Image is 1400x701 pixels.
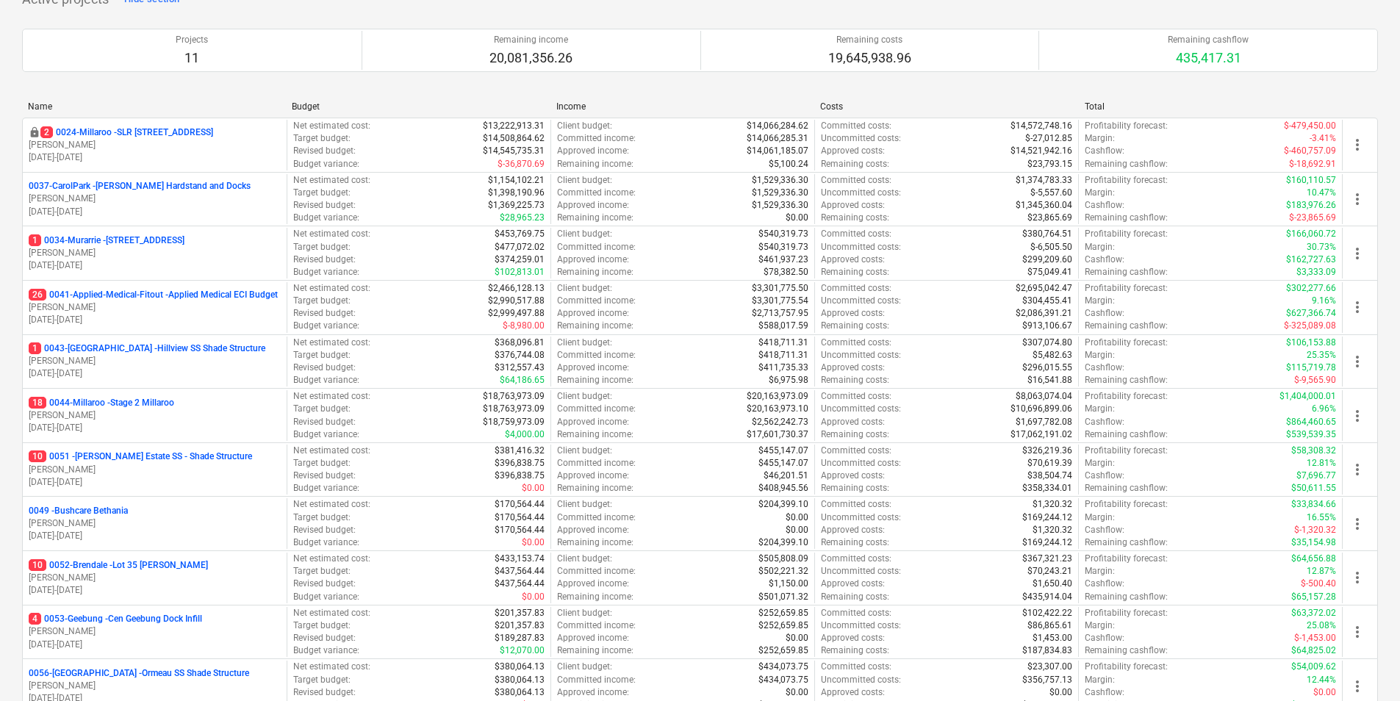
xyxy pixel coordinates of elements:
[786,212,808,224] p: $0.00
[176,34,208,46] p: Projects
[29,584,281,597] p: [DATE] - [DATE]
[29,342,265,355] p: 0043-[GEOGRAPHIC_DATA] - Hillview SS Shade Structure
[29,530,281,542] p: [DATE] - [DATE]
[1085,145,1124,157] p: Cashflow :
[821,254,885,266] p: Approved costs :
[483,145,545,157] p: $14,545,735.31
[29,572,281,584] p: [PERSON_NAME]
[29,559,46,571] span: 10
[29,680,281,692] p: [PERSON_NAME]
[29,206,281,218] p: [DATE] - [DATE]
[769,374,808,387] p: $6,975.98
[1286,337,1336,349] p: $106,153.88
[489,49,572,67] p: 20,081,356.26
[1027,158,1072,170] p: $23,793.15
[557,241,636,254] p: Committed income :
[293,145,356,157] p: Revised budget :
[557,416,629,428] p: Approved income :
[1349,136,1366,154] span: more_vert
[557,228,612,240] p: Client budget :
[1286,416,1336,428] p: $864,460.65
[557,187,636,199] p: Committed income :
[29,139,281,151] p: [PERSON_NAME]
[1085,120,1168,132] p: Profitability forecast :
[1349,190,1366,208] span: more_vert
[293,282,370,295] p: Net estimated cost :
[1022,445,1072,457] p: $326,219.36
[1022,337,1072,349] p: $307,074.80
[557,174,612,187] p: Client budget :
[557,320,633,332] p: Remaining income :
[29,639,281,651] p: [DATE] - [DATE]
[29,367,281,380] p: [DATE] - [DATE]
[1085,337,1168,349] p: Profitability forecast :
[29,450,252,463] p: 0051 - [PERSON_NAME] Estate SS - Shade Structure
[29,314,281,326] p: [DATE] - [DATE]
[29,505,281,542] div: 0049 -Bushcare Bethania[PERSON_NAME][DATE]-[DATE]
[1085,241,1115,254] p: Margin :
[747,145,808,157] p: $14,061,185.07
[1033,349,1072,362] p: $5,482.63
[557,158,633,170] p: Remaining income :
[500,374,545,387] p: $64,186.65
[1085,445,1168,457] p: Profitability forecast :
[821,132,901,145] p: Uncommitted costs :
[293,174,370,187] p: Net estimated cost :
[293,428,359,441] p: Budget variance :
[769,158,808,170] p: $5,100.24
[293,416,356,428] p: Revised budget :
[29,301,281,314] p: [PERSON_NAME]
[29,259,281,272] p: [DATE] - [DATE]
[557,374,633,387] p: Remaining income :
[293,266,359,278] p: Budget variance :
[1349,569,1366,586] span: more_vert
[821,295,901,307] p: Uncommitted costs :
[495,457,545,470] p: $396,838.75
[821,266,889,278] p: Remaining costs :
[40,126,213,139] p: 0024-Millaroo - SLR [STREET_ADDRESS]
[293,337,370,349] p: Net estimated cost :
[1027,212,1072,224] p: $23,865.69
[821,482,889,495] p: Remaining costs :
[1286,307,1336,320] p: $627,366.74
[747,403,808,415] p: $20,163,973.10
[293,158,359,170] p: Budget variance :
[1327,630,1400,701] iframe: Chat Widget
[293,228,370,240] p: Net estimated cost :
[1349,245,1366,262] span: more_vert
[483,403,545,415] p: $18,763,973.09
[29,289,281,326] div: 260041-Applied-Medical-Fitout -Applied Medical ECI Budget[PERSON_NAME][DATE]-[DATE]
[495,228,545,240] p: $453,769.75
[483,132,545,145] p: $14,508,864.62
[293,457,351,470] p: Target budget :
[1085,254,1124,266] p: Cashflow :
[40,126,53,138] span: 2
[483,390,545,403] p: $18,763,973.09
[1085,349,1115,362] p: Margin :
[1085,228,1168,240] p: Profitability forecast :
[28,101,280,112] div: Name
[758,349,808,362] p: $418,711.31
[821,362,885,374] p: Approved costs :
[1168,34,1249,46] p: Remaining cashflow
[758,445,808,457] p: $455,147.07
[1289,212,1336,224] p: $-23,865.69
[293,254,356,266] p: Revised budget :
[1027,457,1072,470] p: $70,619.39
[758,254,808,266] p: $461,937.23
[821,145,885,157] p: Approved costs :
[176,49,208,67] p: 11
[557,307,629,320] p: Approved income :
[557,482,633,495] p: Remaining income :
[1289,158,1336,170] p: $-18,692.91
[557,282,612,295] p: Client budget :
[293,307,356,320] p: Revised budget :
[29,126,281,164] div: 20024-Millaroo -SLR [STREET_ADDRESS][PERSON_NAME][DATE]-[DATE]
[488,174,545,187] p: $1,154,102.21
[293,445,370,457] p: Net estimated cost :
[1279,390,1336,403] p: $1,404,000.01
[1286,254,1336,266] p: $162,727.63
[495,470,545,482] p: $396,838.75
[1085,101,1337,112] div: Total
[29,397,46,409] span: 18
